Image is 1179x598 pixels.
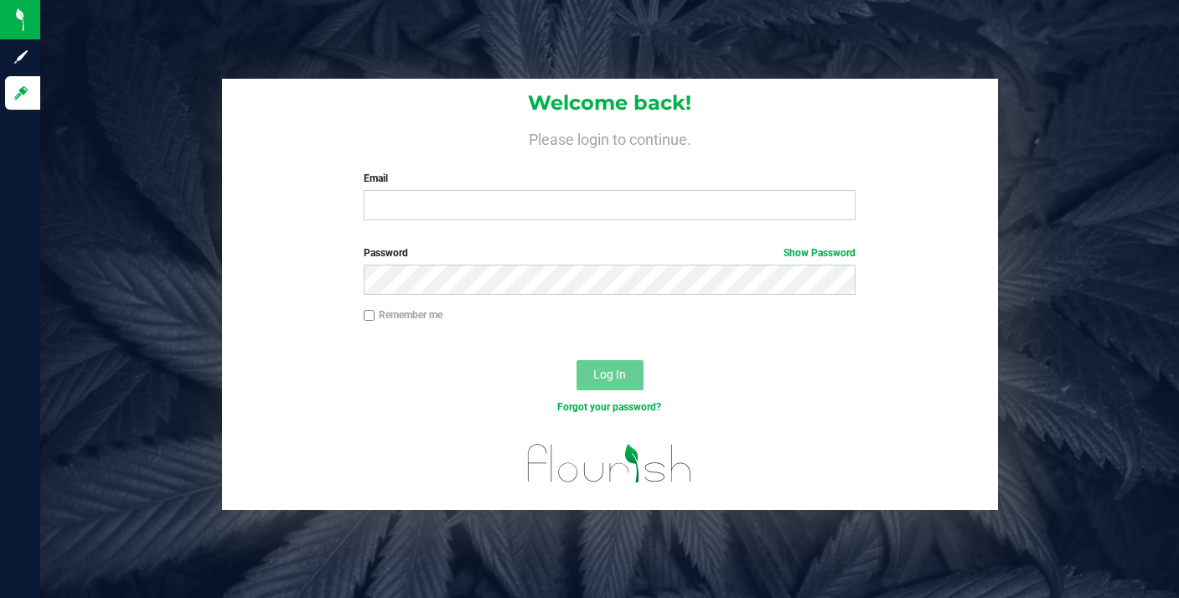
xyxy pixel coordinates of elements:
[513,432,707,494] img: flourish_logo.svg
[13,49,29,65] inline-svg: Sign up
[593,368,626,381] span: Log In
[222,127,998,147] h4: Please login to continue.
[557,401,661,413] a: Forgot your password?
[13,85,29,101] inline-svg: Log in
[783,247,856,259] a: Show Password
[364,171,856,186] label: Email
[364,307,442,322] label: Remember me
[364,310,375,322] input: Remember me
[577,360,644,390] button: Log In
[222,92,998,114] h1: Welcome back!
[364,247,408,259] span: Password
